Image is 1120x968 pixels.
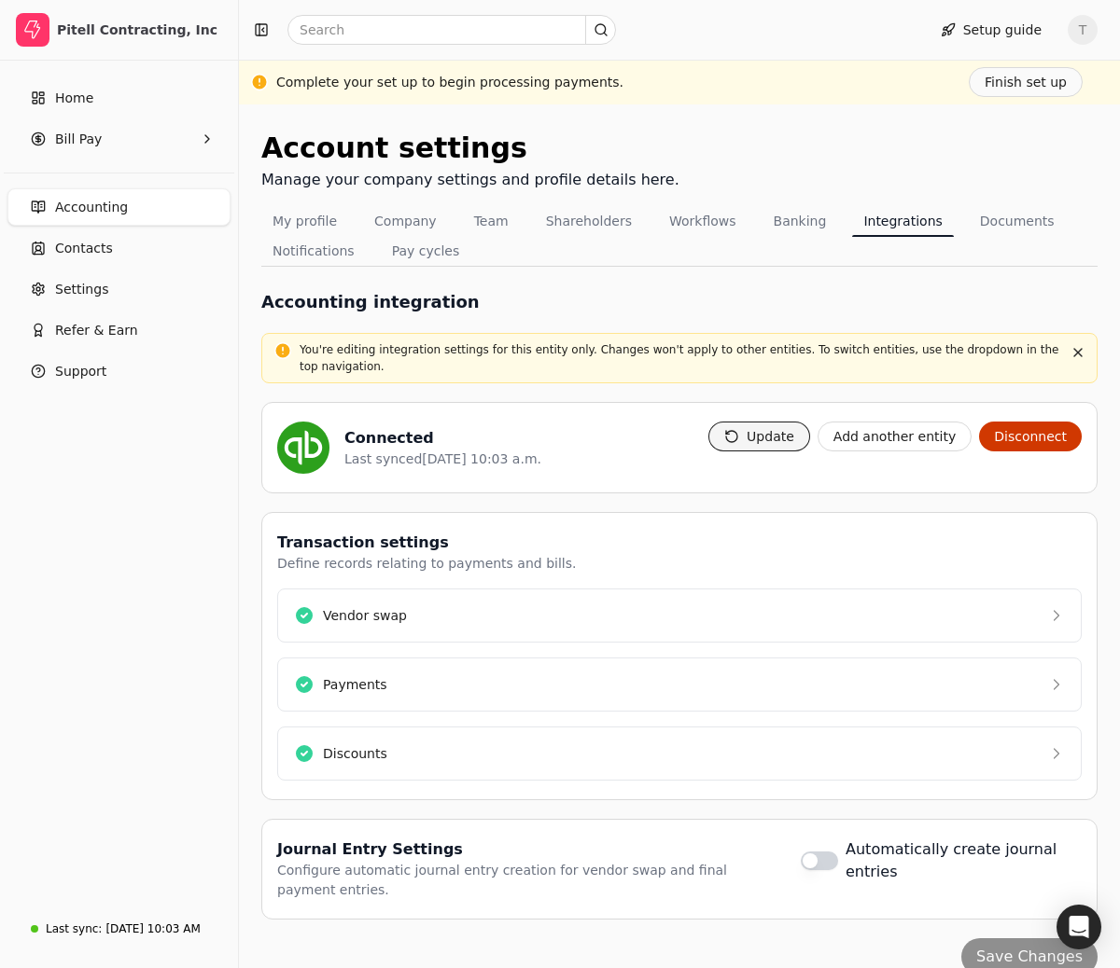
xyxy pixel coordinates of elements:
button: Notifications [261,236,366,266]
div: Define records relating to payments and bills. [277,554,576,574]
a: Last sync:[DATE] 10:03 AM [7,912,231,946]
button: My profile [261,206,348,236]
div: Pitell Contracting, Inc [57,21,222,39]
div: Connected [344,427,541,449]
div: [DATE] 10:03 AM [105,920,200,937]
a: Settings [7,270,231,308]
input: Search [287,15,616,45]
button: Bill Pay [7,120,231,158]
span: Refer & Earn [55,321,138,340]
nav: Tabs [261,206,1098,267]
button: Pay cycles [381,236,471,266]
div: Vendor swap [323,606,407,626]
button: Discounts [277,726,1082,781]
span: Contacts [55,239,113,258]
p: You're editing integration settings for this entity only. Changes won't apply to other entities. ... [300,341,1059,375]
button: Workflows [658,206,748,236]
span: Bill Pay [55,130,102,149]
button: Add another entity [818,422,972,451]
a: Accounting [7,188,231,226]
a: Contacts [7,229,231,267]
span: Settings [55,280,108,299]
div: Discounts [323,744,387,764]
button: Company [363,206,448,236]
button: Integrations [852,206,953,236]
button: Refer & Earn [7,311,231,349]
button: T [1068,15,1098,45]
a: Home [7,79,231,117]
button: Update [708,422,810,451]
div: Open Intercom Messenger [1057,905,1101,949]
button: Vendor swap [277,588,1082,643]
span: Accounting [55,198,128,217]
button: Setup guide [926,15,1057,45]
div: Journal Entry Settings [277,838,786,861]
button: Documents [969,206,1066,236]
button: Shareholders [535,206,643,236]
div: Manage your company settings and profile details here. [261,169,679,191]
div: Account settings [261,127,679,169]
button: Automatically create journal entries [801,851,838,870]
button: Disconnect [979,422,1082,451]
button: Team [463,206,520,236]
span: Home [55,89,93,108]
div: Last sync: [46,920,102,937]
button: Finish set up [969,67,1083,97]
label: Automatically create journal entries [846,838,1082,883]
span: Support [55,362,106,381]
h1: Accounting integration [261,289,480,314]
button: Support [7,353,231,390]
div: Last synced [DATE] 10:03 a.m. [344,449,541,469]
div: Configure automatic journal entry creation for vendor swap and final payment entries. [277,861,786,900]
button: Payments [277,657,1082,712]
div: Transaction settings [277,532,576,554]
button: Banking [763,206,838,236]
div: Complete your set up to begin processing payments. [276,73,623,92]
div: Payments [323,675,387,695]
